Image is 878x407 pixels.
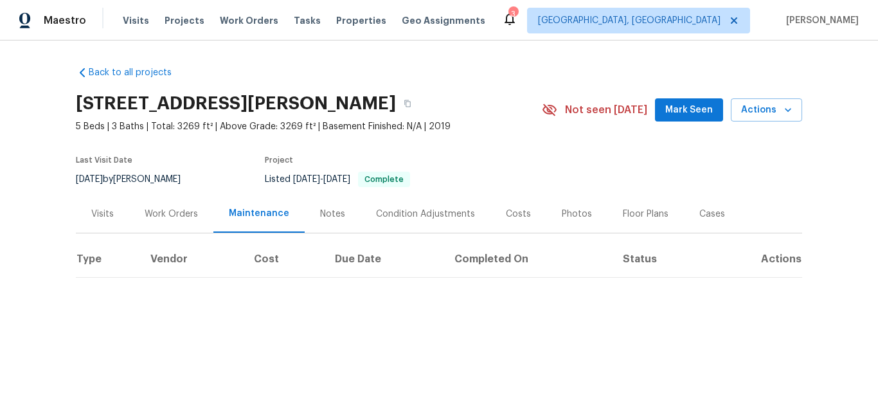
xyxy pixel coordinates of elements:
div: Cases [699,208,725,221]
button: Mark Seen [655,98,723,122]
th: Due Date [325,242,444,278]
div: Floor Plans [623,208,668,221]
div: Photos [562,208,592,221]
div: Costs [506,208,531,221]
span: Listed [265,175,410,184]
th: Actions [710,242,802,278]
span: [DATE] [293,175,320,184]
div: by [PERSON_NAME] [76,172,196,187]
span: Properties [336,14,386,27]
div: Notes [320,208,345,221]
span: 5 Beds | 3 Baths | Total: 3269 ft² | Above Grade: 3269 ft² | Basement Finished: N/A | 2019 [76,120,542,133]
div: Visits [91,208,114,221]
span: [GEOGRAPHIC_DATA], [GEOGRAPHIC_DATA] [538,14,721,27]
h2: [STREET_ADDRESS][PERSON_NAME] [76,97,396,110]
span: [DATE] [76,175,103,184]
span: Work Orders [220,14,278,27]
div: Condition Adjustments [376,208,475,221]
th: Vendor [140,242,244,278]
span: Complete [359,176,409,183]
div: Maintenance [229,207,289,220]
span: Actions [741,102,792,118]
th: Completed On [444,242,613,278]
a: Back to all projects [76,66,199,79]
span: Mark Seen [665,102,713,118]
span: Geo Assignments [402,14,485,27]
span: [DATE] [323,175,350,184]
span: Project [265,156,293,164]
button: Actions [731,98,802,122]
span: Projects [165,14,204,27]
th: Status [613,242,710,278]
span: - [293,175,350,184]
th: Type [76,242,140,278]
span: Visits [123,14,149,27]
div: Work Orders [145,208,198,221]
div: 3 [508,8,517,21]
span: [PERSON_NAME] [781,14,859,27]
span: Not seen [DATE] [565,104,647,116]
button: Copy Address [396,92,419,115]
span: Last Visit Date [76,156,132,164]
span: Tasks [294,16,321,25]
th: Cost [244,242,325,278]
span: Maestro [44,14,86,27]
